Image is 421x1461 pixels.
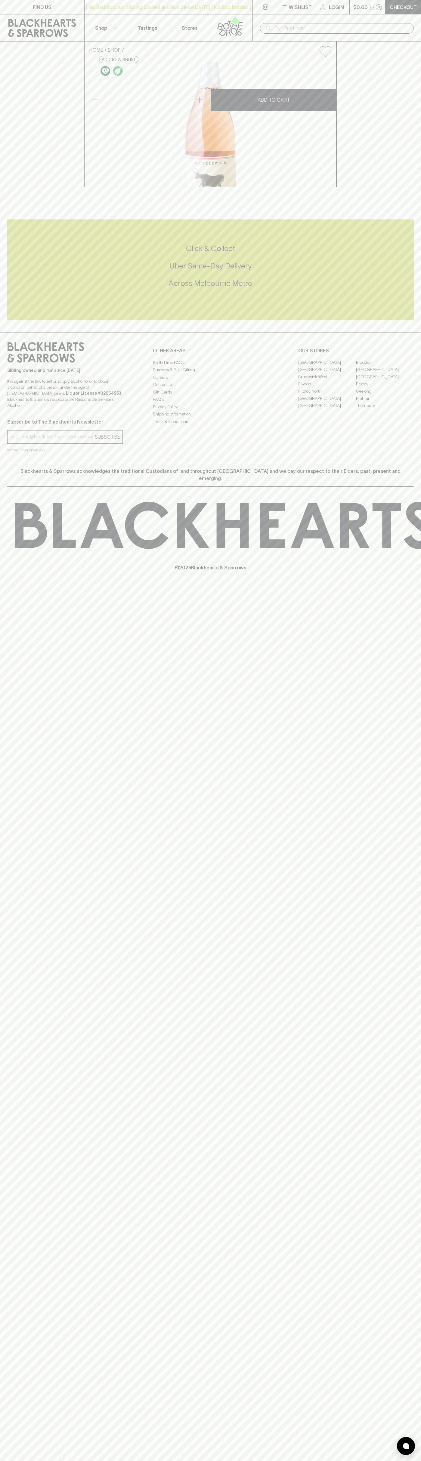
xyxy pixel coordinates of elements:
[403,1443,409,1449] img: bubble-icon
[356,359,414,366] a: Braddon
[356,373,414,381] a: [GEOGRAPHIC_DATA]
[95,24,107,32] p: Shop
[289,4,312,11] p: Wishlist
[7,219,414,320] div: Call to action block
[95,433,120,440] p: SUBSCRIBE
[85,14,127,41] button: Shop
[12,432,92,442] input: e.g. jane@blackheartsandsparrows.com.au
[298,402,356,409] a: [GEOGRAPHIC_DATA]
[356,366,414,373] a: [GEOGRAPHIC_DATA]
[356,381,414,388] a: Fitzroy
[298,381,356,388] a: Elwood
[153,374,268,381] a: Careers
[356,388,414,395] a: Geelong
[7,278,414,288] h5: Across Melbourne Metro
[7,261,414,271] h5: Uber Same-Day Delivery
[298,366,356,373] a: [GEOGRAPHIC_DATA]
[169,14,211,41] a: Stores
[112,65,124,77] a: Organic
[33,4,51,11] p: FIND US
[356,402,414,409] a: Thornbury
[353,4,368,11] p: $0.00
[329,4,344,11] p: Login
[153,359,268,366] a: Bottle Drop FAQ's
[7,367,123,373] p: Sibling owned and run since [DATE]
[258,96,290,103] p: ADD TO CART
[298,388,356,395] a: Fitzroy North
[153,411,268,418] a: Shipping Information
[356,395,414,402] a: Prahran
[153,396,268,403] a: FAQ's
[12,467,409,482] p: Blackhearts & Sparrows acknowledges the traditional Custodians of land throughout [GEOGRAPHIC_DAT...
[378,5,380,9] p: 0
[126,14,169,41] a: Tastings
[89,47,103,53] a: HOME
[7,418,123,425] p: Subscribe to The Blackhearts Newsletter
[113,66,123,76] img: Organic
[153,381,268,388] a: Contact Us
[99,65,112,77] a: Made without the use of any animal products.
[153,388,268,396] a: Gift Cards
[7,447,123,453] p: We will never spam you
[99,56,138,63] button: Add to wishlist
[66,391,121,396] strong: Liquor License #32064953
[101,66,110,76] img: Vegan
[153,366,268,374] a: Business & Bulk Gifting
[7,243,414,253] h5: Click & Collect
[138,24,157,32] p: Tastings
[153,403,268,410] a: Privacy Policy
[182,24,197,32] p: Stores
[298,373,356,381] a: Brunswick West
[298,359,356,366] a: [GEOGRAPHIC_DATA]
[390,4,417,11] p: Checkout
[108,47,121,53] a: SHOP
[153,418,268,425] a: Terms & Conditions
[7,378,123,408] p: It is against the law to sell or supply alcohol to, or to obtain alcohol on behalf of a person un...
[211,89,336,111] button: ADD TO CART
[317,44,334,59] button: Add to wishlist
[298,347,414,354] p: OUR STORES
[85,62,336,187] img: 41974.png
[153,347,268,354] p: OTHER AREAS
[274,23,409,33] input: Try "Pinot noir"
[92,430,122,443] button: SUBSCRIBE
[298,395,356,402] a: [GEOGRAPHIC_DATA]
